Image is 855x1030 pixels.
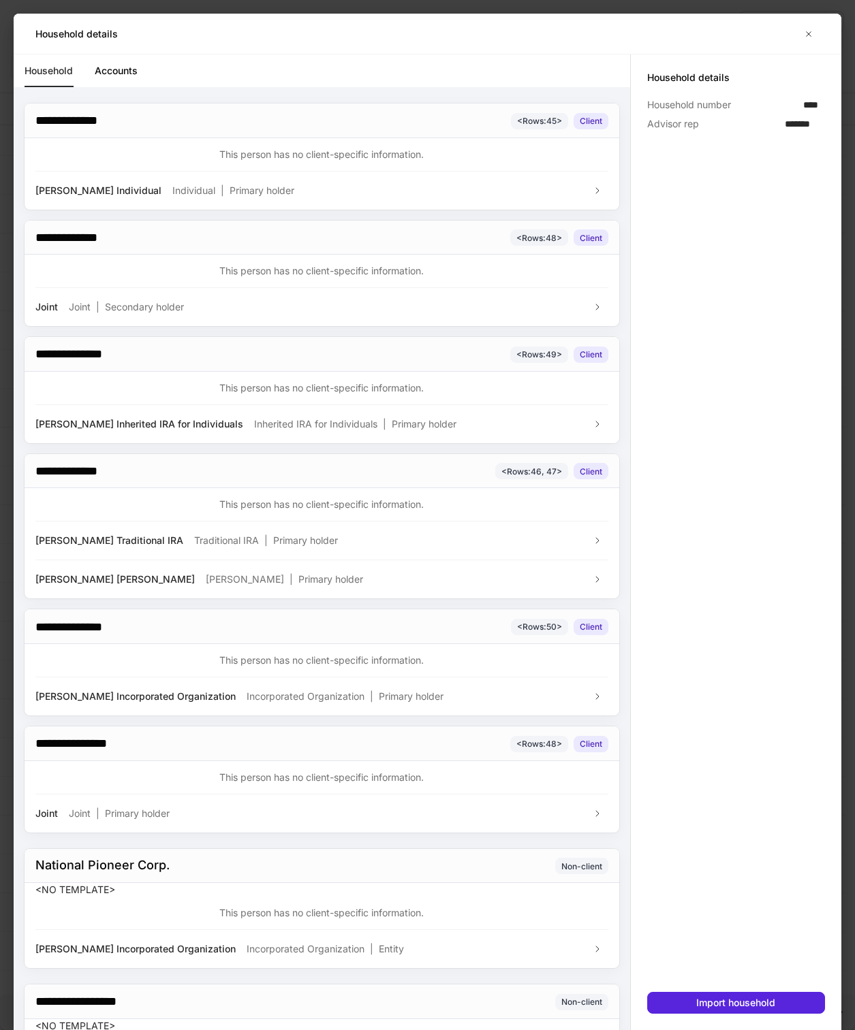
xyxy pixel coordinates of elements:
[516,737,562,750] div: < Rows: 48 >
[219,148,424,161] p: This person has no client-specific information.
[561,995,602,1008] div: Non-client
[516,231,562,244] div: < Rows: 48 >
[580,114,602,127] div: Client
[35,807,58,820] p: Joint
[95,54,138,87] a: Accounts
[35,184,161,197] p: [PERSON_NAME] Individual
[69,300,184,314] p: Joint Secondary holder
[254,417,456,431] p: Inherited IRA for Individuals Primary holder
[35,857,170,873] div: National Pioneer Corp.
[219,771,424,784] p: This person has no client-specific information.
[35,690,236,703] p: [PERSON_NAME] Incorporated Organization
[247,942,404,956] p: Incorporated Organization Entity
[219,498,424,511] p: This person has no client-specific information.
[290,573,293,585] span: |
[517,620,562,633] div: < Rows: 50 >
[96,301,99,312] span: |
[219,381,424,395] p: This person has no client-specific information.
[219,654,424,667] p: This person has no client-specific information.
[370,943,373,954] span: |
[647,71,825,84] h5: Household details
[516,348,562,361] div: < Rows: 49 >
[194,534,338,547] p: Traditional IRA Primary holder
[580,620,602,633] div: Client
[172,184,294,197] p: Individual Primary holder
[35,883,608,897] div: <NO TEMPLATE>
[25,54,73,87] a: Household
[35,27,118,41] h5: Household details
[561,860,602,873] div: Non-client
[35,573,195,586] p: [PERSON_NAME] [PERSON_NAME]
[35,534,183,547] p: [PERSON_NAME] Traditional IRA
[383,418,386,430] span: |
[96,807,99,819] span: |
[370,690,373,702] span: |
[35,417,243,431] p: [PERSON_NAME] Inherited IRA for Individuals
[580,737,602,750] div: Client
[247,690,444,703] p: Incorporated Organization Primary holder
[206,573,363,586] p: [PERSON_NAME] Primary holder
[696,998,775,1008] div: Import household
[221,184,224,196] span: |
[647,98,795,112] div: Household number
[517,114,562,127] div: < Rows: 45 >
[69,807,170,820] p: Joint Primary holder
[580,465,602,478] div: Client
[647,992,825,1014] button: Import household
[580,231,602,244] div: Client
[580,348,602,361] div: Client
[35,942,236,956] p: [PERSON_NAME] Incorporated Organization
[264,534,268,546] span: |
[219,906,424,920] p: This person has no client-specific information.
[219,264,424,278] p: This person has no client-specific information.
[647,117,777,131] div: Advisor rep
[501,465,562,478] div: < Rows: 46, 47 >
[35,300,58,314] p: Joint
